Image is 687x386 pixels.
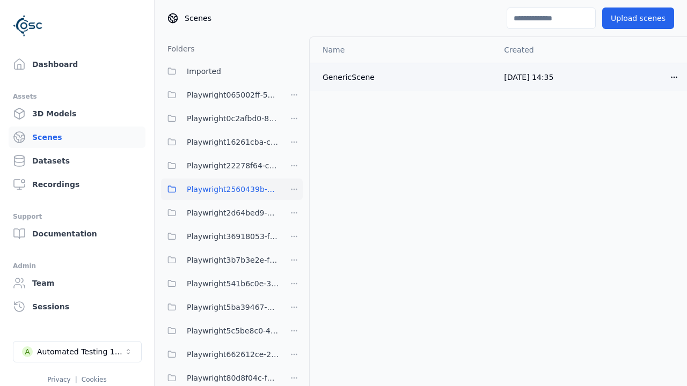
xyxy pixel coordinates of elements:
[161,320,279,342] button: Playwright5c5be8c0-4c33-418b-8144-db7ee3168a87
[47,376,70,383] a: Privacy
[187,159,279,172] span: Playwright22278f64-c6e6-4393-b65f-078aa5b8f3bc
[161,61,303,82] button: Imported
[82,376,107,383] a: Cookies
[323,72,487,83] div: GenericScene
[75,376,77,383] span: |
[9,223,145,244] a: Documentation
[187,136,279,149] span: Playwright16261cba-c8ed-4a90-96b6-5b21ebd654d5
[161,108,279,129] button: Playwright0c2afbd0-8654-4abc-8acc-33051ae8061c
[161,179,279,200] button: Playwright2560439b-1c1e-40f7-89d0-d99a8163ac76
[187,112,279,125] span: Playwright0c2afbd0-8654-4abc-8acc-33051ae8061c
[310,37,495,63] th: Name
[187,372,279,384] span: Playwright80d8f04c-f5e5-40b6-a373-9065d49276cc
[161,226,279,247] button: Playwright36918053-f85d-460f-a09b-cf1376549504
[161,202,279,224] button: Playwright2d64bed9-7a44-4127-b91f-bc8596c366cd
[9,54,145,75] a: Dashboard
[161,43,195,54] h3: Folders
[161,131,279,153] button: Playwright16261cba-c8ed-4a90-96b6-5b21ebd654d5
[187,348,279,361] span: Playwright662612ce-272d-45ac-9891-4efcd5e1e258
[187,254,279,266] span: Playwright3b7b3e2e-f506-4d22-b7f0-8019c5df573c
[161,249,279,271] button: Playwright3b7b3e2e-f506-4d22-b7f0-8019c5df573c
[187,277,279,290] span: Playwright541b6c0e-30df-4341-9939-d5bea7e43349
[9,272,145,294] a: Team
[22,346,33,357] div: A
[13,90,141,103] div: Assets
[13,259,141,272] div: Admin
[9,103,145,124] a: 3D Models
[187,65,221,78] span: Imported
[9,150,145,172] a: Datasets
[504,73,553,81] span: [DATE] 14:35
[13,11,43,41] img: Logo
[13,210,141,223] div: Support
[37,346,124,357] div: Automated Testing 1 - Playwright
[187,183,279,196] span: Playwright2560439b-1c1e-40f7-89d0-d99a8163ac76
[187,88,279,101] span: Playwright065002ff-54e1-4225-bb74-209e7a6f7fb9
[13,341,142,362] button: Select a workspace
[161,84,279,106] button: Playwright065002ff-54e1-4225-bb74-209e7a6f7fb9
[161,344,279,365] button: Playwright662612ce-272d-45ac-9891-4efcd5e1e258
[9,174,145,195] a: Recordings
[187,324,279,337] span: Playwright5c5be8c0-4c33-418b-8144-db7ee3168a87
[9,296,145,317] a: Sessions
[161,296,279,318] button: Playwright5ba39467-6e06-4b64-a8e7-7dc97fad1888
[187,301,279,314] span: Playwright5ba39467-6e06-4b64-a8e7-7dc97fad1888
[187,230,279,243] span: Playwright36918053-f85d-460f-a09b-cf1376549504
[161,155,279,176] button: Playwright22278f64-c6e6-4393-b65f-078aa5b8f3bc
[9,127,145,148] a: Scenes
[161,273,279,294] button: Playwright541b6c0e-30df-4341-9939-d5bea7e43349
[495,37,661,63] th: Created
[185,13,211,24] span: Scenes
[602,8,674,29] button: Upload scenes
[187,206,279,219] span: Playwright2d64bed9-7a44-4127-b91f-bc8596c366cd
